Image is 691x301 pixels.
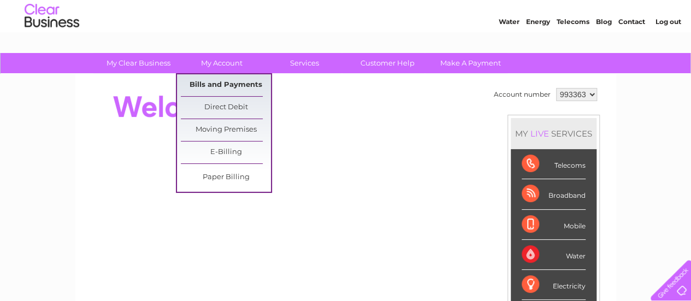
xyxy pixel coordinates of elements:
a: Direct Debit [181,97,271,119]
td: Account number [491,85,553,104]
div: Electricity [522,270,586,300]
a: Energy [526,46,550,55]
a: My Account [176,53,267,73]
div: Telecoms [522,149,586,179]
a: Paper Billing [181,167,271,188]
a: Water [499,46,519,55]
a: Customer Help [342,53,433,73]
a: Moving Premises [181,119,271,141]
a: Bills and Payments [181,74,271,96]
a: Services [259,53,350,73]
div: LIVE [528,128,551,139]
a: My Clear Business [93,53,184,73]
a: Telecoms [557,46,589,55]
div: Mobile [522,210,586,240]
div: Clear Business is a trading name of Verastar Limited (registered in [GEOGRAPHIC_DATA] No. 3667643... [88,6,604,53]
a: 0333 014 3131 [485,5,560,19]
a: E-Billing [181,141,271,163]
a: Contact [618,46,645,55]
a: Make A Payment [426,53,516,73]
a: Log out [655,46,681,55]
div: Water [522,240,586,270]
div: Broadband [522,179,586,209]
div: MY SERVICES [511,118,596,149]
img: logo.png [24,28,80,62]
a: Blog [596,46,612,55]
